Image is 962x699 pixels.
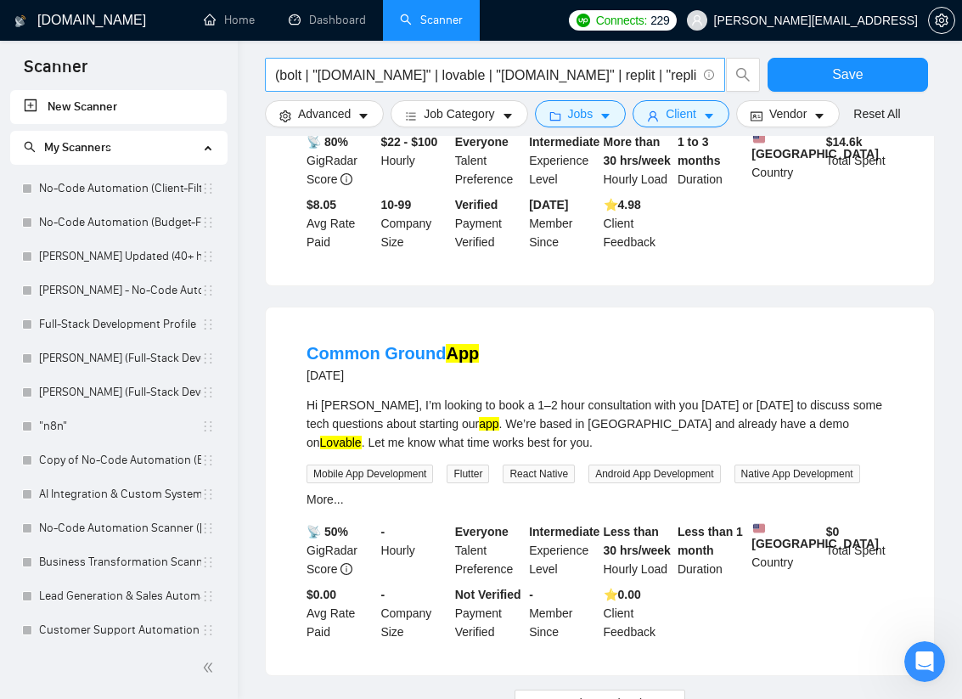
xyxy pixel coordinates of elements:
div: Member Since [526,195,599,251]
mark: App [446,344,479,363]
span: Advanced [298,104,351,123]
img: Profile image for Mariia [20,121,53,155]
div: Mariia [60,515,97,533]
span: Home [39,572,74,584]
div: Country [748,522,822,578]
a: No-Code Automation (Client-Filters) [39,172,201,206]
b: Less than 1 month [678,525,743,557]
div: Mariia [60,75,97,93]
b: $22 - $100 [380,135,437,149]
span: search [727,67,759,82]
div: Company Size [377,195,451,251]
div: [DATE] [307,365,479,386]
span: 229 [650,11,669,30]
span: user [691,14,703,26]
b: [GEOGRAPHIC_DATA] [751,522,879,550]
span: My Scanners [24,140,111,155]
span: holder [201,318,215,331]
b: 📡 50% [307,525,348,538]
b: Intermediate [529,525,599,538]
img: Profile image for Mariia [20,183,53,217]
span: Native App Development [734,465,860,483]
li: Viktor Updated (40+ hourly / 1000 fixed - new clients) [10,240,227,273]
div: Mariia [60,452,97,470]
div: Avg Rate Paid [303,195,377,251]
div: Member Since [526,585,599,641]
div: GigRadar Score [303,522,377,578]
div: Duration [674,132,748,189]
a: Full-Stack Development Profile [39,307,201,341]
b: - [380,525,385,538]
span: bars [405,110,417,122]
button: folderJobscaret-down [535,100,627,127]
div: • [DATE] [100,515,148,533]
div: Total Spent [823,522,897,578]
span: Client [666,104,696,123]
span: setting [929,14,954,27]
div: Experience Level [526,522,599,578]
li: Customer Support Automation (Ivan) [10,613,227,647]
span: user [647,110,659,122]
div: • [DATE] [100,389,148,407]
div: Client Feedback [600,585,674,641]
button: Messages [113,530,226,598]
b: [GEOGRAPHIC_DATA] [751,132,879,161]
b: Everyone [455,525,509,538]
button: Save [768,58,928,92]
b: Everyone [455,135,509,149]
li: Lead Generation & Sales Automation (Ivan) [10,579,227,613]
span: Save [832,64,863,85]
a: [PERSON_NAME] - No-Code Automation (Client-Filters) [39,273,201,307]
span: caret-down [599,110,611,122]
h1: Messages [126,7,217,36]
span: holder [201,250,215,263]
a: AI Integration & Custom Systems Scanner ([PERSON_NAME]) [39,477,201,511]
b: - [529,588,533,601]
mark: app [479,417,498,431]
li: New Scanner [10,90,227,124]
a: Lead Generation & Sales Automation ([PERSON_NAME]) [39,579,201,613]
span: holder [201,521,215,535]
span: holder [201,182,215,195]
b: Not Verified [455,588,521,601]
span: Mobile App Development [307,465,433,483]
div: Hourly [377,522,451,578]
a: Business Transformation Scanner ([PERSON_NAME]) [39,545,201,579]
b: $ 14.6k [826,135,863,149]
span: caret-down [502,110,514,122]
img: 🇺🇸 [753,522,765,534]
button: search [726,58,760,92]
span: caret-down [357,110,369,122]
div: Experience Level [526,132,599,189]
li: Viktor (Full-Stack Development Profile budget) [10,375,227,409]
button: idcardVendorcaret-down [736,100,840,127]
div: • [DATE] [100,200,148,218]
b: Less than 30 hrs/week [604,525,671,557]
img: upwork-logo.png [577,14,590,27]
div: Hourly Load [600,522,674,578]
div: • [DATE] [100,452,148,470]
a: dashboardDashboard [289,13,366,27]
div: Talent Preference [452,522,526,578]
span: folder [549,110,561,122]
div: Mariia [60,200,97,218]
div: Duration [674,522,748,578]
span: Flutter [447,465,489,483]
button: userClientcaret-down [633,100,729,127]
div: Hi [PERSON_NAME], I’m looking to book a 1–2 hour consultation with you [DATE] or [DATE] to discus... [307,396,893,452]
button: barsJob Categorycaret-down [391,100,527,127]
button: settingAdvancedcaret-down [265,100,384,127]
li: Viktor - No-Code Automation (Client-Filters) [10,273,227,307]
span: caret-down [813,110,825,122]
li: No-Code Automation (Client-Filters) [10,172,227,206]
span: info-circle [340,173,352,185]
span: holder [201,386,215,399]
button: setting [928,7,955,34]
li: Viktor (Full-Stack Development Profile client info) [10,341,227,375]
iframe: Intercom live chat [904,641,945,682]
span: info-circle [340,563,352,575]
span: holder [201,488,215,501]
span: Messages [137,572,202,584]
button: Ask a question [93,478,247,512]
span: info-circle [704,70,715,81]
